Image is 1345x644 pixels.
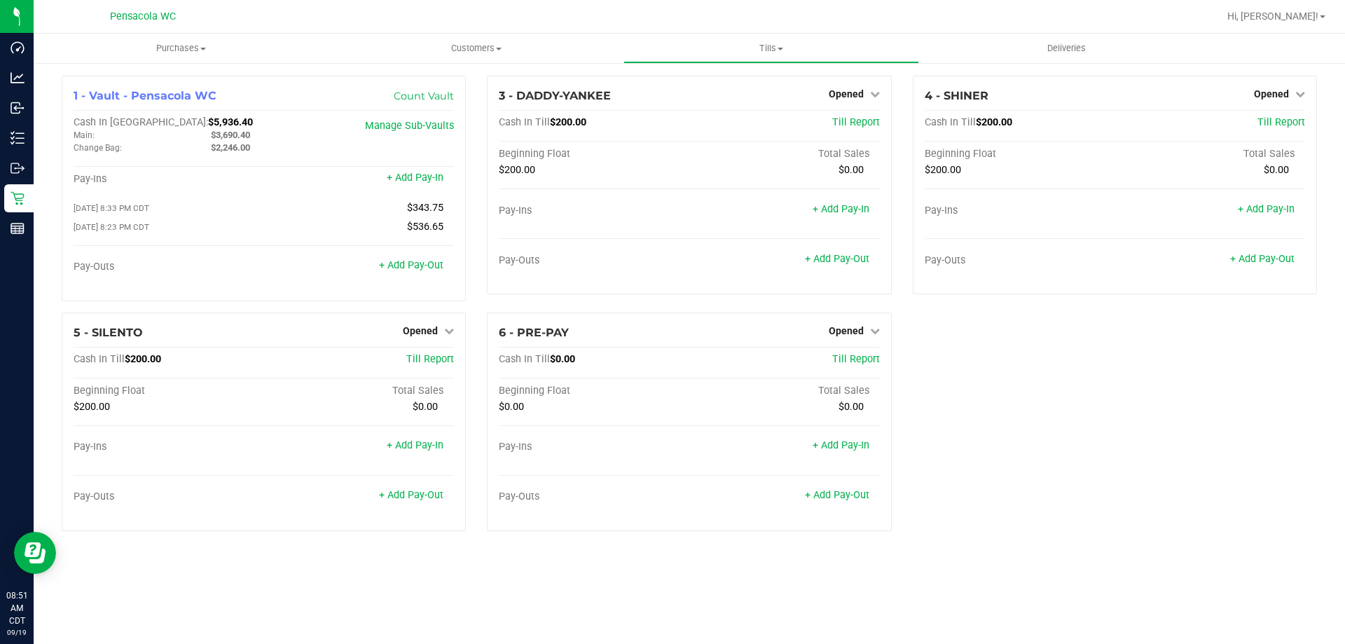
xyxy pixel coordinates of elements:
[689,385,880,397] div: Total Sales
[264,385,455,397] div: Total Sales
[329,34,623,63] a: Customers
[805,489,869,501] a: + Add Pay-Out
[74,491,264,503] div: Pay-Outs
[1028,42,1105,55] span: Deliveries
[925,89,988,102] span: 4 - SHINER
[925,164,961,176] span: $200.00
[925,148,1115,160] div: Beginning Float
[407,221,443,233] span: $536.65
[394,90,454,102] a: Count Vault
[839,401,864,413] span: $0.00
[689,148,880,160] div: Total Sales
[11,191,25,205] inline-svg: Retail
[1227,11,1318,22] span: Hi, [PERSON_NAME]!
[499,116,550,128] span: Cash In Till
[832,353,880,365] a: Till Report
[925,116,976,128] span: Cash In Till
[1254,88,1289,100] span: Opened
[379,259,443,271] a: + Add Pay-Out
[11,131,25,145] inline-svg: Inventory
[976,116,1012,128] span: $200.00
[74,203,149,213] span: [DATE] 8:33 PM CDT
[925,254,1115,267] div: Pay-Outs
[74,173,264,186] div: Pay-Ins
[1238,203,1295,215] a: + Add Pay-In
[74,385,264,397] div: Beginning Float
[925,205,1115,217] div: Pay-Ins
[74,401,110,413] span: $200.00
[1257,116,1305,128] a: Till Report
[805,253,869,265] a: + Add Pay-Out
[813,203,869,215] a: + Add Pay-In
[211,142,250,153] span: $2,246.00
[1115,148,1305,160] div: Total Sales
[623,34,918,63] a: Tills
[74,89,216,102] span: 1 - Vault - Pensacola WC
[624,42,918,55] span: Tills
[919,34,1214,63] a: Deliveries
[365,120,454,132] a: Manage Sub-Vaults
[11,41,25,55] inline-svg: Dashboard
[6,589,27,627] p: 08:51 AM CDT
[6,627,27,638] p: 09/19
[499,326,569,339] span: 6 - PRE-PAY
[208,116,253,128] span: $5,936.40
[34,42,329,55] span: Purchases
[499,353,550,365] span: Cash In Till
[413,401,438,413] span: $0.00
[499,254,689,267] div: Pay-Outs
[813,439,869,451] a: + Add Pay-In
[34,34,329,63] a: Purchases
[499,89,611,102] span: 3 - DADDY-YANKEE
[387,439,443,451] a: + Add Pay-In
[74,441,264,453] div: Pay-Ins
[1264,164,1289,176] span: $0.00
[839,164,864,176] span: $0.00
[499,148,689,160] div: Beginning Float
[74,143,122,153] span: Change Bag:
[499,385,689,397] div: Beginning Float
[74,326,143,339] span: 5 - SILENTO
[550,116,586,128] span: $200.00
[211,130,250,140] span: $3,690.40
[406,353,454,365] a: Till Report
[829,88,864,100] span: Opened
[11,71,25,85] inline-svg: Analytics
[74,116,208,128] span: Cash In [GEOGRAPHIC_DATA]:
[407,202,443,214] span: $343.75
[11,221,25,235] inline-svg: Reports
[499,491,689,503] div: Pay-Outs
[499,205,689,217] div: Pay-Ins
[11,161,25,175] inline-svg: Outbound
[110,11,176,22] span: Pensacola WC
[499,401,524,413] span: $0.00
[329,42,623,55] span: Customers
[499,441,689,453] div: Pay-Ins
[379,489,443,501] a: + Add Pay-Out
[1230,253,1295,265] a: + Add Pay-Out
[11,101,25,115] inline-svg: Inbound
[125,353,161,365] span: $200.00
[550,353,575,365] span: $0.00
[74,261,264,273] div: Pay-Outs
[403,325,438,336] span: Opened
[829,325,864,336] span: Opened
[74,353,125,365] span: Cash In Till
[74,130,95,140] span: Main:
[74,222,149,232] span: [DATE] 8:23 PM CDT
[14,532,56,574] iframe: Resource center
[499,164,535,176] span: $200.00
[832,116,880,128] a: Till Report
[387,172,443,184] a: + Add Pay-In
